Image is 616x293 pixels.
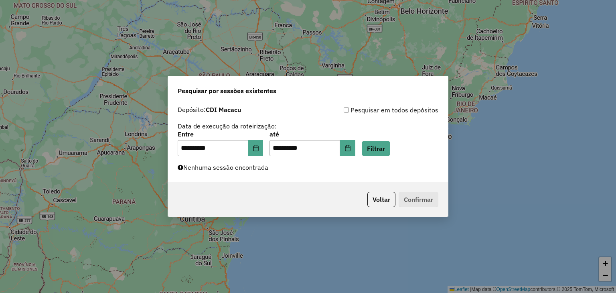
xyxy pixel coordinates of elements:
[308,105,438,115] div: Pesquisar em todos depósitos
[178,105,241,114] label: Depósito:
[206,106,241,114] strong: CDI Macacu
[178,163,268,172] label: Nenhuma sessão encontrada
[178,86,276,96] span: Pesquisar por sessões existentes
[248,140,263,156] button: Choose Date
[178,121,277,131] label: Data de execução da roteirização:
[367,192,395,207] button: Voltar
[269,129,355,139] label: até
[178,129,263,139] label: Entre
[340,140,355,156] button: Choose Date
[362,141,390,156] button: Filtrar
